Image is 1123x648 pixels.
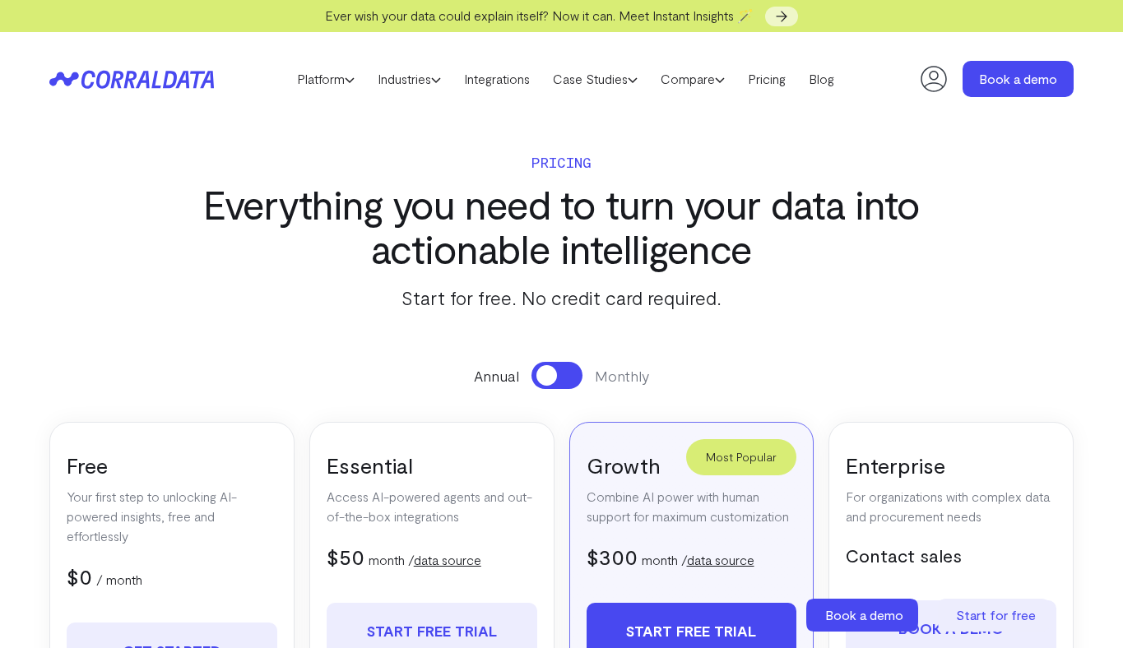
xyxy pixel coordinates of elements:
[938,599,1053,632] a: Start for free
[474,365,519,386] span: Annual
[956,607,1036,623] span: Start for free
[67,487,277,546] p: Your first step to unlocking AI-powered insights, free and effortlessly
[366,67,452,91] a: Industries
[587,451,797,479] h3: Growth
[649,67,736,91] a: Compare
[846,543,1056,567] h5: Contact sales
[179,150,945,174] p: Pricing
[414,552,481,567] a: data source
[686,439,796,475] div: Most Popular
[595,365,649,386] span: Monthly
[541,67,649,91] a: Case Studies
[797,67,846,91] a: Blog
[67,451,277,479] h3: Free
[179,283,945,312] p: Start for free. No credit card required.
[963,61,1074,97] a: Book a demo
[327,487,537,526] p: Access AI-powered agents and out-of-the-box integrations
[179,182,945,271] h3: Everything you need to turn your data into actionable intelligence
[96,570,142,590] p: / month
[736,67,797,91] a: Pricing
[587,544,638,569] span: $300
[325,7,754,23] span: Ever wish your data could explain itself? Now it can. Meet Instant Insights 🪄
[369,550,481,570] p: month /
[825,607,903,623] span: Book a demo
[587,487,797,526] p: Combine AI power with human support for maximum customization
[327,544,364,569] span: $50
[806,599,921,632] a: Book a demo
[452,67,541,91] a: Integrations
[846,451,1056,479] h3: Enterprise
[846,487,1056,526] p: For organizations with complex data and procurement needs
[285,67,366,91] a: Platform
[687,552,754,567] a: data source
[642,550,754,570] p: month /
[327,451,537,479] h3: Essential
[67,563,92,589] span: $0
